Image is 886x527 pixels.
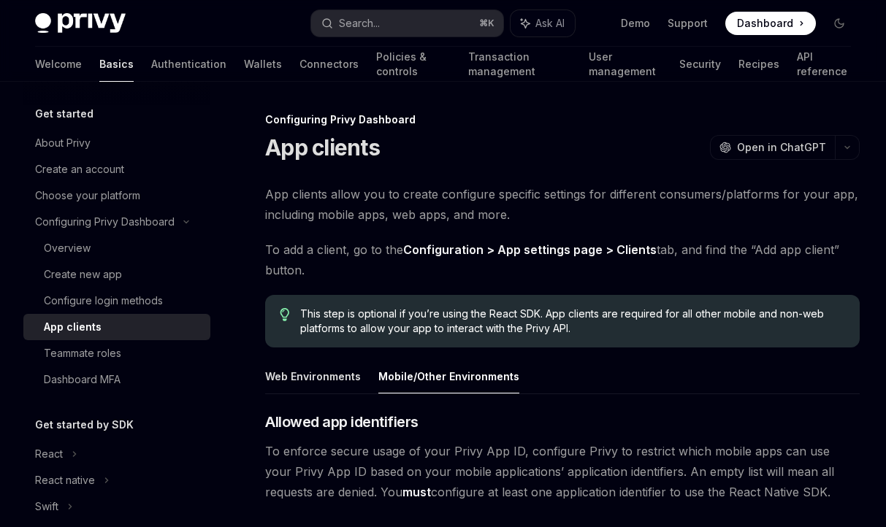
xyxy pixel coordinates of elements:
[468,47,571,82] a: Transaction management
[23,235,210,261] a: Overview
[44,371,121,388] div: Dashboard MFA
[99,47,134,82] a: Basics
[44,318,102,336] div: App clients
[44,345,121,362] div: Teammate roles
[589,47,662,82] a: User management
[403,242,657,258] a: Configuration > App settings page > Clients
[265,134,380,161] h1: App clients
[710,135,835,160] button: Open in ChatGPT
[737,16,793,31] span: Dashboard
[23,288,210,314] a: Configure login methods
[265,359,361,393] button: Web Environments
[35,213,175,231] div: Configuring Privy Dashboard
[35,187,140,204] div: Choose your platform
[44,266,122,283] div: Create new app
[376,47,451,82] a: Policies & controls
[797,47,851,82] a: API reference
[339,15,380,32] div: Search...
[23,314,210,340] a: App clients
[23,261,210,288] a: Create new app
[244,47,282,82] a: Wallets
[35,472,95,489] div: React native
[828,12,851,35] button: Toggle dark mode
[35,416,134,434] h5: Get started by SDK
[311,10,504,36] button: Search...⌘K
[35,161,124,178] div: Create an account
[23,156,210,182] a: Create an account
[479,18,494,29] span: ⌘ K
[44,239,91,257] div: Overview
[621,16,650,31] a: Demo
[265,184,860,225] span: App clients allow you to create configure specific settings for different consumers/platforms for...
[725,12,816,35] a: Dashboard
[35,445,63,463] div: React
[378,359,519,393] button: Mobile/Other Environments
[35,134,91,152] div: About Privy
[738,47,779,82] a: Recipes
[280,308,290,321] svg: Tip
[35,498,58,515] div: Swift
[23,366,210,393] a: Dashboard MFA
[737,140,826,155] span: Open in ChatGPT
[265,112,860,127] div: Configuring Privy Dashboard
[23,340,210,366] a: Teammate roles
[265,412,419,432] span: Allowed app identifiers
[265,441,860,502] span: To enforce secure usage of your Privy App ID, configure Privy to restrict which mobile apps can u...
[511,10,575,36] button: Ask AI
[299,47,359,82] a: Connectors
[300,307,845,336] span: This step is optional if you’re using the React SDK. App clients are required for all other mobil...
[35,105,93,123] h5: Get started
[535,16,565,31] span: Ask AI
[23,182,210,209] a: Choose your platform
[23,130,210,156] a: About Privy
[151,47,226,82] a: Authentication
[679,47,721,82] a: Security
[35,13,126,34] img: dark logo
[265,239,860,280] span: To add a client, go to the tab, and find the “Add app client” button.
[44,292,163,309] div: Configure login methods
[668,16,708,31] a: Support
[402,485,431,499] strong: must
[35,47,82,82] a: Welcome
